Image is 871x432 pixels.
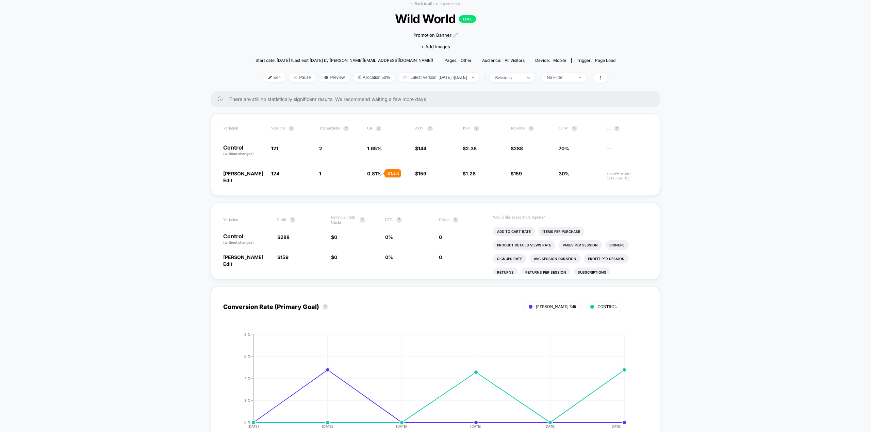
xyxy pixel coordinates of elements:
[244,354,251,358] tspan: 6 %
[605,240,629,250] li: Signups
[277,234,290,240] span: $
[319,171,321,176] span: 1
[271,171,279,176] span: 124
[463,126,470,131] span: PSV
[559,145,569,151] span: 70%
[404,76,407,79] img: calendar
[461,58,472,63] span: other
[495,75,522,80] div: sessions
[271,145,278,151] span: 121
[334,254,337,260] span: 0
[289,73,316,82] span: Pause
[439,217,449,222] span: Clicks
[415,171,426,176] span: $
[223,126,261,131] span: Variation
[331,234,337,240] span: $
[244,332,251,336] tspan: 8 %
[411,1,460,6] a: < Back to all live experiences
[514,171,522,176] span: 159
[418,145,426,151] span: 144
[385,234,393,240] span: 0 %
[384,169,401,177] div: - 51.2 %
[493,240,555,250] li: Product Details Views Rate
[545,424,556,428] tspan: [DATE]
[376,126,381,131] button: ?
[367,145,382,151] span: 1.65 %
[493,267,518,277] li: Returns
[244,376,251,380] tspan: 4 %
[607,126,644,131] span: CI
[574,267,610,277] li: Subscriptions
[360,217,365,223] button: ?
[396,424,407,428] tspan: [DATE]
[559,240,602,250] li: Pages Per Session
[319,73,350,82] span: Preview
[277,217,286,222] span: Profit
[584,254,629,263] li: Profit Per Session
[439,234,442,240] span: 0
[439,254,442,260] span: 0
[607,146,648,156] span: ---
[459,15,476,23] p: LIVE
[319,126,340,131] span: Transactions
[223,234,270,245] p: Control
[263,73,286,82] span: Edit
[577,58,615,63] div: Trigger:
[472,77,474,78] img: end
[319,145,322,151] span: 2
[511,145,523,151] span: $
[331,215,356,225] span: Revenue From Clicks
[248,424,259,428] tspan: [DATE]
[268,76,272,79] img: edit
[421,44,450,49] span: + Add Images
[229,96,646,102] span: There are still no statistically significant results. We recommend waiting a few more days
[514,145,523,151] span: 288
[353,73,395,82] span: Allocation: 50%
[343,126,349,131] button: ?
[274,12,598,26] span: Wild World
[413,32,451,39] span: Promotion Banner
[289,126,294,131] button: ?
[527,77,530,79] img: end
[396,217,402,223] button: ?
[223,171,263,183] span: [PERSON_NAME] Edit
[466,171,476,176] span: 1.28
[614,126,620,131] button: ?
[482,58,525,63] div: Audience:
[521,267,570,277] li: Returns Per Session
[334,234,337,240] span: 0
[415,145,426,151] span: $
[280,234,290,240] span: 288
[611,424,622,428] tspan: [DATE]
[483,73,490,83] span: |
[511,171,522,176] span: $
[385,217,393,222] span: CTR
[597,304,617,309] span: CONTROL
[256,58,433,63] span: Start date: [DATE] (Last edit [DATE] by [PERSON_NAME][EMAIL_ADDRESS][DOMAIN_NAME])
[511,126,525,131] span: Revenue
[559,171,570,176] span: 30%
[471,424,482,428] tspan: [DATE]
[530,58,571,63] span: Device:
[553,58,566,63] span: mobile
[528,126,534,131] button: ?
[427,126,433,131] button: ?
[277,254,289,260] span: $
[415,126,424,131] span: AOV
[223,152,254,156] span: (without changes)
[505,58,525,63] span: All Visitors
[493,254,526,263] li: Signups Rate
[493,215,648,220] p: Would like to see more reports?
[223,145,264,156] p: Control
[294,76,297,79] img: end
[398,73,480,82] span: Latest Version: [DATE] - [DATE]
[322,424,333,428] tspan: [DATE]
[572,126,577,131] button: ?
[223,215,261,225] span: Variation
[223,240,254,244] span: (without changes)
[474,126,479,131] button: ?
[607,172,648,184] span: Insufficient data for CI
[595,58,615,63] span: Page Load
[358,75,361,79] img: rebalance
[493,227,535,236] li: Add To Cart Rate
